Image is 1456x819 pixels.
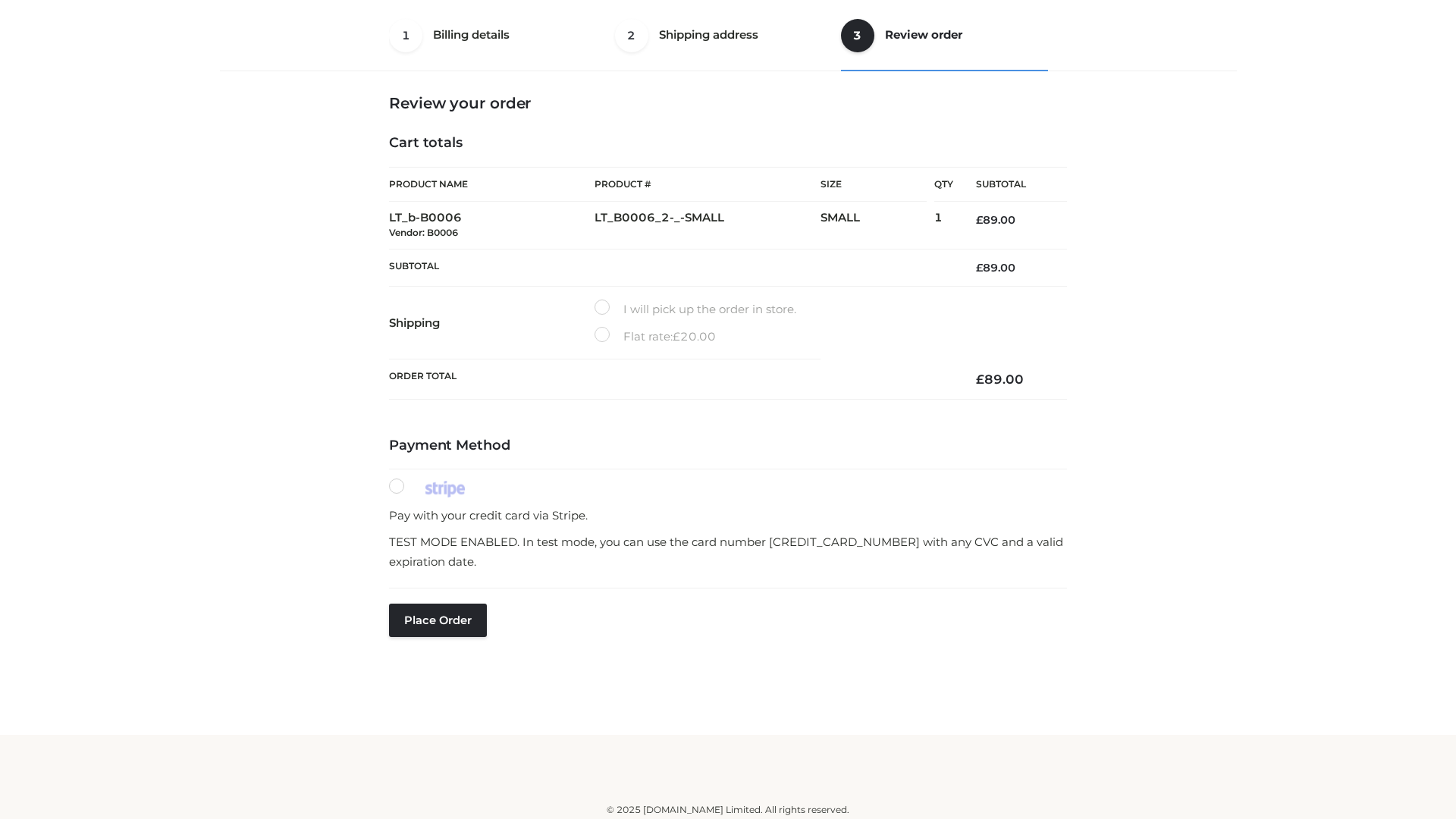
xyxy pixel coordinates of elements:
h4: Payment Method [389,438,1067,454]
span: £ [976,261,983,275]
label: Flat rate: [595,327,716,347]
th: Product # [595,167,821,202]
bdi: 20.00 [673,329,716,344]
span: £ [976,372,984,387]
p: TEST MODE ENABLED. In test mode, you can use the card number [CREDIT_CARD_NUMBER] with any CVC an... [389,532,1067,571]
td: LT_B0006_2-_-SMALL [595,202,821,249]
span: £ [673,329,680,344]
bdi: 89.00 [976,372,1024,387]
th: Size [821,168,927,202]
label: I will pick up the order in store. [595,300,796,319]
p: Pay with your credit card via Stripe. [389,506,1067,526]
td: SMALL [821,202,934,249]
h4: Cart totals [389,135,1067,152]
th: Subtotal [389,249,953,286]
button: Place order [389,604,487,637]
small: Vendor: B0006 [389,227,458,238]
th: Shipping [389,287,595,359]
span: £ [976,213,983,227]
th: Qty [934,167,953,202]
div: © 2025 [DOMAIN_NAME] Limited. All rights reserved. [225,802,1231,817]
th: Subtotal [953,168,1067,202]
bdi: 89.00 [976,213,1015,227]
th: Product Name [389,167,595,202]
h3: Review your order [389,94,1067,112]
bdi: 89.00 [976,261,1015,275]
td: 1 [934,202,953,249]
th: Order Total [389,359,953,400]
td: LT_b-B0006 [389,202,595,249]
